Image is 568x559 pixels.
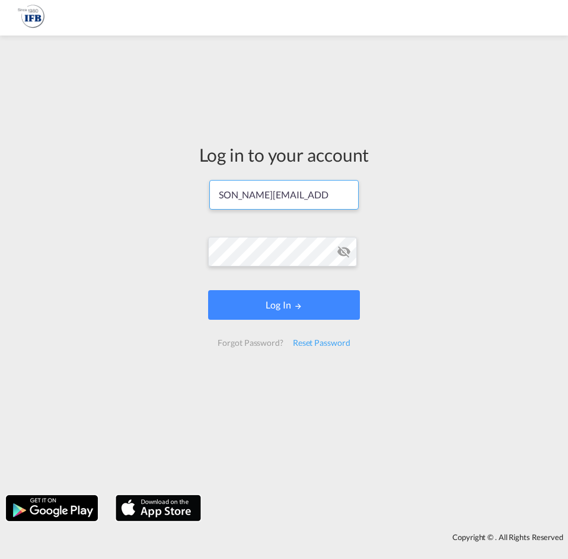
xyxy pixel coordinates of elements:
[288,332,355,354] div: Reset Password
[18,5,44,31] img: 1f261f00256b11eeaf3d89493e6660f9.png
[199,142,369,167] div: Log in to your account
[114,494,202,522] img: apple.png
[208,290,359,320] button: LOGIN
[213,332,288,354] div: Forgot Password?
[5,494,99,522] img: google.png
[337,245,351,259] md-icon: icon-eye-off
[209,180,358,210] input: Enter email/phone number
